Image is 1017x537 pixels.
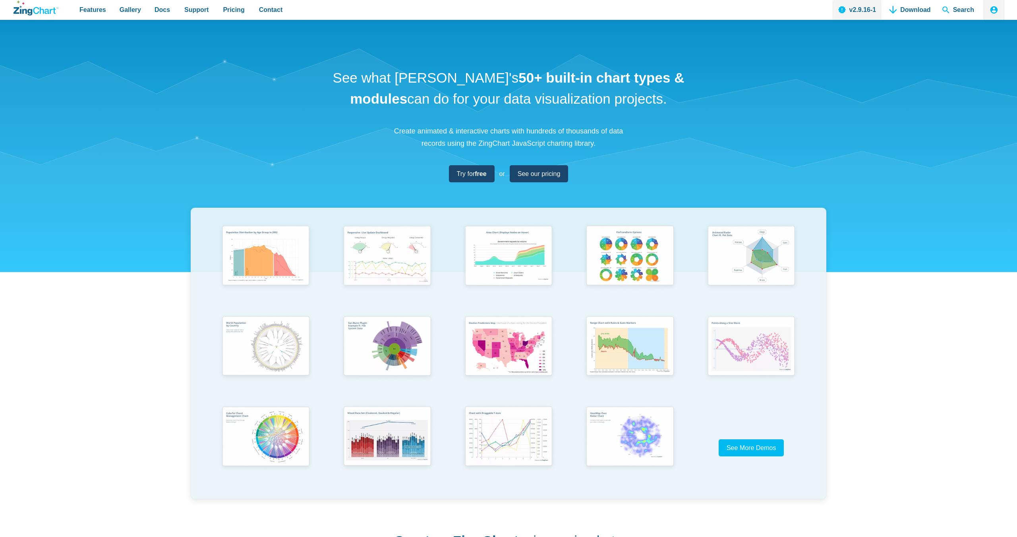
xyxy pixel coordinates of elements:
[690,222,812,312] a: Animated Radar Chart ft. Pet Data
[79,4,106,15] span: Features
[703,313,800,382] img: Points Along a Sine Wave
[330,68,687,109] h1: See what [PERSON_NAME]'s can do for your data visualization projects.
[327,222,448,312] a: Responsive Live Update Dashboard
[510,165,568,182] a: See our pricing
[581,222,678,291] img: Pie Transform Options
[14,1,58,15] a: ZingChart Logo. Click to return to the homepage
[448,222,569,312] a: Area Chart (Displays Nodes on Hover)
[389,125,628,149] p: Create animated & interactive charts with hundreds of thousands of data records using the ZingCha...
[449,165,495,182] a: Try forfree
[205,403,327,493] a: Colorful Chord Management Chart
[499,168,505,179] span: or
[448,403,569,493] a: Chart with Draggable Y-Axis
[259,4,283,15] span: Contact
[338,313,435,382] img: Sun Burst Plugin Example ft. File System Data
[719,439,784,456] a: See More Demos
[223,4,244,15] span: Pricing
[727,444,776,451] span: See More Demos
[475,170,486,177] strong: free
[184,4,209,15] span: Support
[581,403,678,472] img: Heatmap Over Radar Chart
[155,4,170,15] span: Docs
[457,168,487,179] span: Try for
[217,313,314,382] img: World Population by Country
[217,222,314,291] img: Population Distribution by Age Group in 2052
[569,403,691,493] a: Heatmap Over Radar Chart
[690,313,812,403] a: Points Along a Sine Wave
[569,313,691,403] a: Range Chart with Rultes & Scale Markers
[327,313,448,403] a: Sun Burst Plugin Example ft. File System Data
[448,313,569,403] a: Election Predictions Map
[120,4,141,15] span: Gallery
[327,403,448,493] a: Mixed Data Set (Clustered, Stacked, and Regular)
[205,313,327,403] a: World Population by Country
[703,222,800,291] img: Animated Radar Chart ft. Pet Data
[569,222,691,312] a: Pie Transform Options
[217,403,314,472] img: Colorful Chord Management Chart
[460,222,557,291] img: Area Chart (Displays Nodes on Hover)
[518,168,561,179] span: See our pricing
[338,222,435,291] img: Responsive Live Update Dashboard
[350,70,684,106] strong: 50+ built-in chart types & modules
[581,313,678,382] img: Range Chart with Rultes & Scale Markers
[460,313,557,382] img: Election Predictions Map
[338,403,435,472] img: Mixed Data Set (Clustered, Stacked, and Regular)
[205,222,327,312] a: Population Distribution by Age Group in 2052
[460,403,557,472] img: Chart with Draggable Y-Axis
